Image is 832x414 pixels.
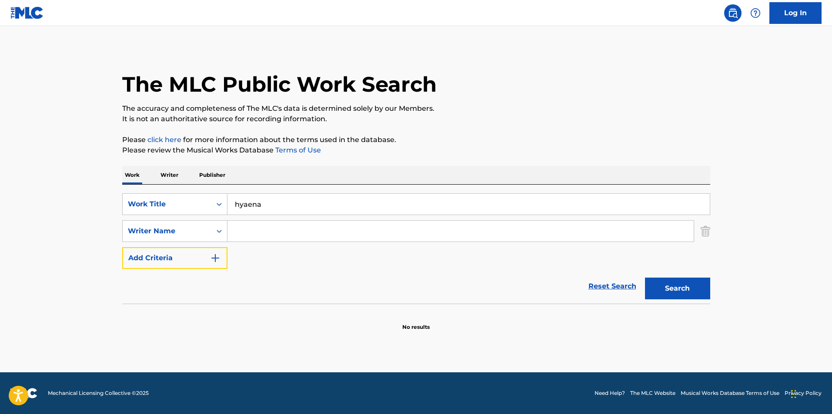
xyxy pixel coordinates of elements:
img: MLC Logo [10,7,44,19]
form: Search Form [122,193,710,304]
button: Search [645,278,710,299]
img: search [728,8,738,18]
a: Log In [769,2,822,24]
a: The MLC Website [630,389,675,397]
div: Work Title [128,199,206,209]
a: Terms of Use [274,146,321,154]
a: Privacy Policy [785,389,822,397]
p: Publisher [197,166,228,184]
h1: The MLC Public Work Search [122,71,437,97]
button: Add Criteria [122,247,227,269]
p: Work [122,166,142,184]
p: Writer [158,166,181,184]
div: Help [747,4,764,22]
div: Drag [791,381,796,407]
a: Public Search [724,4,742,22]
a: Reset Search [584,277,641,296]
img: 9d2ae6d4665cec9f34b9.svg [210,253,221,263]
p: Please for more information about the terms used in the database. [122,135,710,145]
p: Please review the Musical Works Database [122,145,710,156]
div: Writer Name [128,226,206,236]
p: No results [402,313,430,331]
img: Delete Criterion [701,220,710,242]
a: click here [147,136,181,144]
a: Musical Works Database Terms of Use [681,389,779,397]
img: help [750,8,761,18]
iframe: Chat Widget [789,372,832,414]
p: It is not an authoritative source for recording information. [122,114,710,124]
p: The accuracy and completeness of The MLC's data is determined solely by our Members. [122,103,710,114]
img: logo [10,388,37,398]
a: Need Help? [595,389,625,397]
span: Mechanical Licensing Collective © 2025 [48,389,149,397]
